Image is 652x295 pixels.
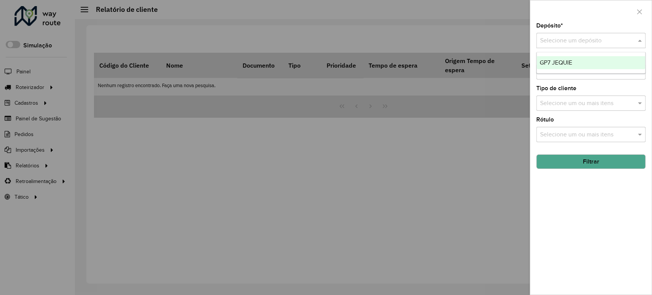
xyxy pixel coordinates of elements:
button: Filtrar [536,154,646,169]
span: GP7 JEQUIE [540,59,572,66]
label: Depósito [536,21,563,30]
ng-dropdown-panel: Options list [536,52,646,74]
label: Tipo de cliente [536,84,576,93]
label: Rótulo [536,115,554,124]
